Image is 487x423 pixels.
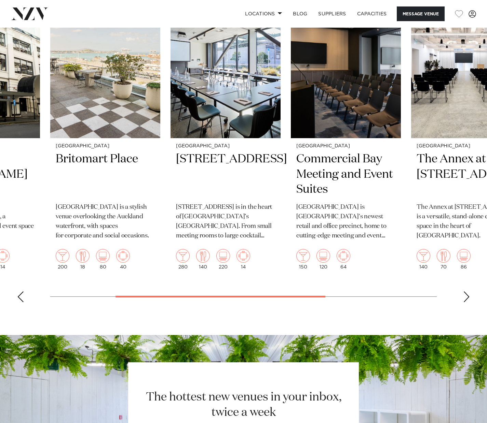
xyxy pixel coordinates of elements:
[316,249,330,263] img: theatre.png
[216,249,230,269] div: 220
[56,151,155,198] h2: Britomart Place
[240,6,287,21] a: Locations
[316,249,330,269] div: 120
[296,249,310,263] img: cocktail.png
[352,6,392,21] a: Capacities
[176,249,190,269] div: 280
[56,249,69,263] img: cocktail.png
[296,203,395,241] p: [GEOGRAPHIC_DATA] is [GEOGRAPHIC_DATA]'s newest retail and office precinct, home to cutting-edge ...
[176,203,275,241] p: [STREET_ADDRESS] is in the heart of [GEOGRAPHIC_DATA]’s [GEOGRAPHIC_DATA]. From small meeting roo...
[196,249,210,263] img: dining.png
[236,249,250,263] img: meeting.png
[56,144,155,149] small: [GEOGRAPHIC_DATA]
[437,249,450,269] div: 70
[76,249,90,269] div: 18
[457,249,471,263] img: theatre.png
[337,249,350,263] img: meeting.png
[296,151,395,198] h2: Commercial Bay Meeting and Event Suites
[337,249,350,269] div: 64
[296,249,310,269] div: 150
[437,249,450,263] img: dining.png
[296,144,395,149] small: [GEOGRAPHIC_DATA]
[417,249,430,269] div: 140
[313,6,351,21] a: SUPPLIERS
[397,6,445,21] button: Message Venue
[96,249,110,263] img: theatre.png
[116,249,130,269] div: 40
[137,390,350,420] h2: The hottest new venues in your inbox, twice a week
[176,144,275,149] small: [GEOGRAPHIC_DATA]
[236,249,250,269] div: 14
[76,249,90,263] img: dining.png
[116,249,130,263] img: meeting.png
[176,151,275,198] h2: [STREET_ADDRESS]
[176,249,190,263] img: cocktail.png
[196,249,210,269] div: 140
[11,8,48,20] img: nzv-logo.png
[56,203,155,241] p: [GEOGRAPHIC_DATA] is a stylish venue overlooking the Auckland waterfront, with spaces for corpora...
[457,249,471,269] div: 86
[287,6,313,21] a: BLOG
[417,249,430,263] img: cocktail.png
[216,249,230,263] img: theatre.png
[96,249,110,269] div: 80
[56,249,69,269] div: 200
